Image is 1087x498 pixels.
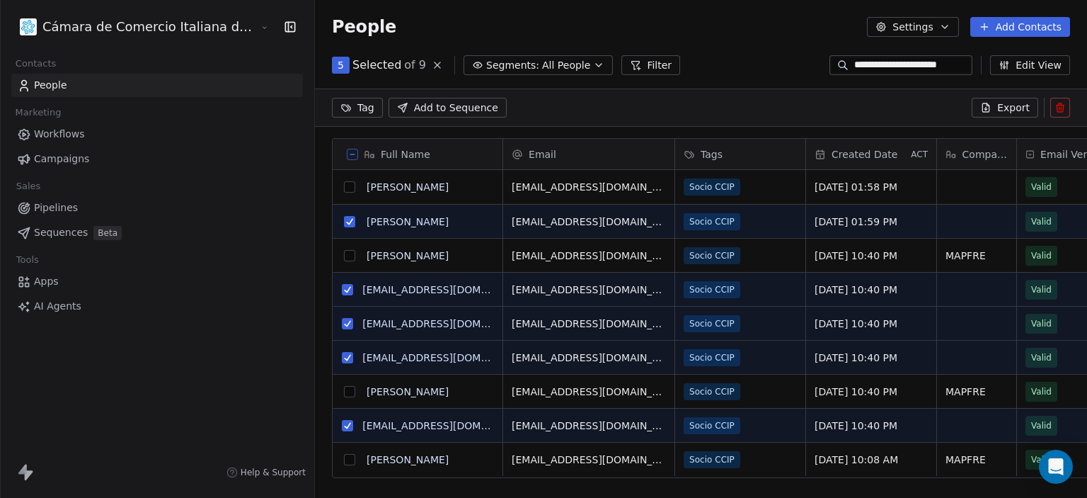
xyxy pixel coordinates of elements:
span: Socio CCIP [684,179,740,196]
span: Add to Sequence [414,101,498,115]
span: Sales [10,176,47,197]
a: Pipelines [11,196,303,220]
span: Campaigns [34,152,89,166]
a: [PERSON_NAME] [367,250,449,261]
div: Full Name [333,139,502,169]
span: Company [962,147,1008,162]
span: Tag [357,101,374,115]
div: grid [333,170,503,494]
span: Valid [1031,283,1052,297]
button: 5 [332,57,350,74]
span: 5 [338,58,344,72]
span: Workflows [34,127,85,142]
span: Tags [701,147,723,162]
span: MAPFRE [945,453,1008,467]
span: [DATE] 10:40 PM [815,283,928,297]
span: Valid [1031,317,1052,331]
span: [DATE] 10:40 PM [815,419,928,433]
span: Tools [10,249,45,271]
span: Created Date [832,147,897,162]
span: [EMAIL_ADDRESS][DOMAIN_NAME] [512,351,666,365]
span: Pipelines [34,200,78,215]
a: [PERSON_NAME] [367,181,449,193]
span: All People [542,58,590,73]
span: AI Agents [34,299,81,314]
a: SequencesBeta [11,221,303,244]
span: [EMAIL_ADDRESS][DOMAIN_NAME] [512,215,666,229]
span: [DATE] 10:40 PM [815,249,928,263]
button: Edit View [990,55,1070,75]
img: WhatsApp%20Image%202021-08-27%20at%2009.37.39.png [20,18,37,35]
span: Valid [1031,215,1052,229]
a: [PERSON_NAME] [367,386,449,397]
span: Sequences [34,225,88,240]
span: MAPFRE [945,385,1008,399]
span: Socio CCIP [684,281,740,298]
div: Tags [675,139,805,169]
span: [EMAIL_ADDRESS][DOMAIN_NAME] [512,385,666,399]
span: Marketing [9,102,67,123]
a: [EMAIL_ADDRESS][DOMAIN_NAME] [362,284,536,295]
span: Valid [1031,385,1052,399]
span: Export [997,101,1030,115]
span: Cámara de Comercio Italiana del [GEOGRAPHIC_DATA] [42,18,257,36]
a: [PERSON_NAME] [367,216,449,227]
span: [DATE] 10:40 PM [815,385,928,399]
span: Socio CCIP [684,417,740,434]
span: [EMAIL_ADDRESS][DOMAIN_NAME] [512,249,666,263]
div: Open Intercom Messenger [1039,450,1073,484]
a: [EMAIL_ADDRESS][DOMAIN_NAME] [362,318,536,329]
span: Socio CCIP [684,383,740,400]
span: Selected [352,57,401,74]
span: Beta [93,226,122,240]
a: [PERSON_NAME] [367,454,449,465]
span: Email [529,147,556,162]
span: [DATE] 10:40 PM [815,317,928,331]
span: Valid [1031,419,1052,433]
span: Valid [1031,249,1052,263]
span: [DATE] 10:40 PM [815,351,928,365]
span: [DATE] 01:58 PM [815,180,928,194]
span: Socio CCIP [684,315,740,332]
a: [EMAIL_ADDRESS][DOMAIN_NAME] [362,420,536,431]
span: Valid [1031,453,1052,467]
span: ACT [911,149,928,160]
button: Add to Sequence [389,98,507,118]
span: Socio CCIP [684,349,740,366]
span: Segments: [486,58,539,73]
span: Socio CCIP [684,213,740,230]
span: [DATE] 10:08 AM [815,453,928,467]
a: Campaigns [11,147,303,171]
button: Cámara de Comercio Italiana del [GEOGRAPHIC_DATA] [17,15,250,39]
div: Email [503,139,674,169]
span: of 9 [404,57,426,74]
a: Workflows [11,123,303,146]
span: Socio CCIP [684,247,740,264]
span: People [34,78,67,93]
button: Settings [867,17,958,37]
div: Company [937,139,1016,169]
span: [EMAIL_ADDRESS][DOMAIN_NAME] [512,453,666,467]
span: Apps [34,274,59,289]
span: [EMAIL_ADDRESS][DOMAIN_NAME] [512,283,666,297]
a: People [11,74,303,97]
span: Contacts [9,53,62,74]
span: MAPFRE [945,249,1008,263]
button: Tag [332,98,383,118]
span: [EMAIL_ADDRESS][DOMAIN_NAME] [512,180,666,194]
div: Created DateACT [806,139,936,169]
span: Full Name [381,147,430,162]
span: Valid [1031,351,1052,365]
span: Valid [1031,180,1052,194]
span: People [332,16,396,38]
a: [EMAIL_ADDRESS][DOMAIN_NAME] [362,352,536,363]
span: [EMAIL_ADDRESS][DOMAIN_NAME] [512,317,666,331]
button: Export [972,98,1038,118]
button: Add Contacts [970,17,1070,37]
a: Help & Support [226,467,306,478]
span: [EMAIL_ADDRESS][DOMAIN_NAME] [512,419,666,433]
span: Socio CCIP [684,451,740,468]
a: Apps [11,270,303,293]
a: AI Agents [11,295,303,318]
button: Filter [621,55,680,75]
